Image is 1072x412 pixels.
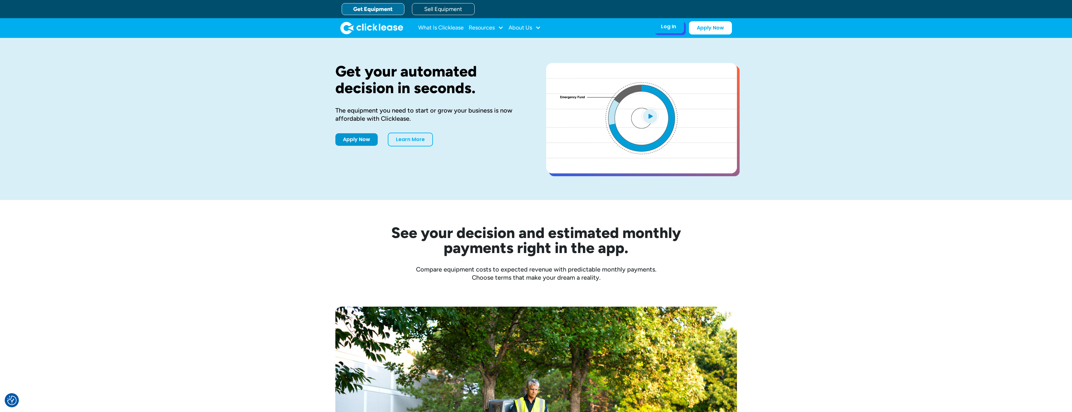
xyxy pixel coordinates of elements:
[418,22,464,34] a: What Is Clicklease
[360,225,712,255] h2: See your decision and estimated monthly payments right in the app.
[642,107,659,125] img: Blue play button logo on a light blue circular background
[469,22,504,34] div: Resources
[7,396,17,405] img: Revisit consent button
[335,106,526,123] div: The equipment you need to start or grow your business is now affordable with Clicklease.
[661,24,676,30] div: Log In
[335,63,526,96] h1: Get your automated decision in seconds.
[412,3,475,15] a: Sell Equipment
[335,265,737,282] div: Compare equipment costs to expected revenue with predictable monthly payments. Choose terms that ...
[509,22,541,34] div: About Us
[342,3,404,15] a: Get Equipment
[546,63,737,173] a: open lightbox
[689,21,732,34] a: Apply Now
[340,22,403,34] a: home
[7,396,17,405] button: Consent Preferences
[340,22,403,34] img: Clicklease logo
[335,133,378,146] a: Apply Now
[388,133,433,146] a: Learn More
